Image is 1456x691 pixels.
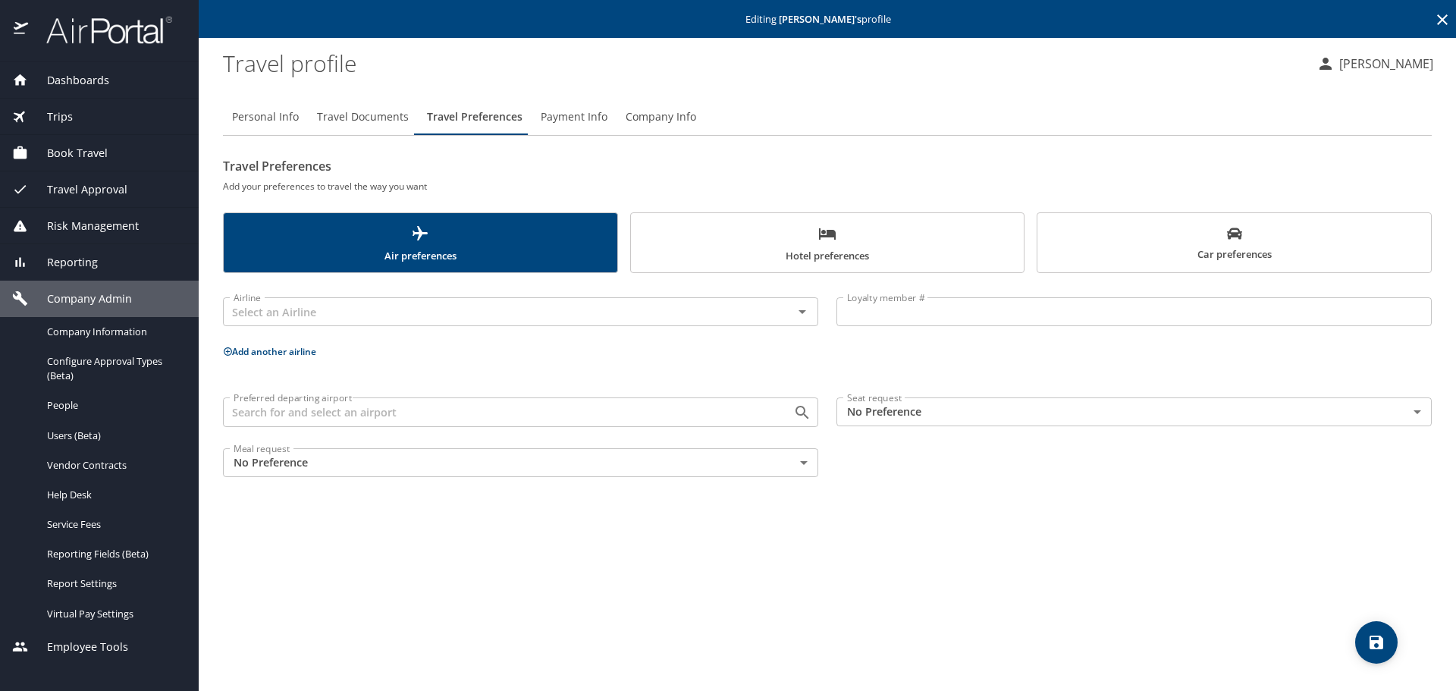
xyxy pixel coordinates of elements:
span: Travel Approval [28,181,127,198]
input: Search for and select an airport [227,402,769,422]
span: Virtual Pay Settings [47,607,180,621]
span: Trips [28,108,73,125]
span: Company Info [626,108,696,127]
span: Book Travel [28,145,108,162]
div: No Preference [223,448,818,477]
button: [PERSON_NAME] [1310,50,1439,77]
h1: Travel profile [223,39,1304,86]
span: Payment Info [541,108,607,127]
p: Editing profile [203,14,1451,24]
span: Company Admin [28,291,132,307]
span: Employee Tools [28,639,128,655]
span: Reporting [28,254,98,271]
span: Reporting Fields (Beta) [47,547,180,561]
h6: Add your preferences to travel the way you want [223,178,1432,194]
span: Travel Preferences [427,108,522,127]
span: Risk Management [28,218,139,234]
span: Vendor Contracts [47,458,180,473]
img: airportal-logo.png [30,15,172,45]
span: People [47,398,180,413]
span: Travel Documents [317,108,409,127]
button: Open [792,402,813,423]
span: Report Settings [47,576,180,591]
span: Help Desk [47,488,180,502]
button: Open [792,301,813,322]
div: scrollable force tabs example [223,212,1432,273]
div: Profile [223,99,1432,135]
button: Add another airline [223,345,316,358]
p: [PERSON_NAME] [1335,55,1433,73]
span: Personal Info [232,108,299,127]
button: save [1355,621,1398,664]
span: Air preferences [233,225,608,265]
img: icon-airportal.png [14,15,30,45]
h2: Travel Preferences [223,154,1432,178]
span: Dashboards [28,72,109,89]
span: Service Fees [47,517,180,532]
span: Company Information [47,325,180,339]
span: Hotel preferences [640,225,1015,265]
strong: [PERSON_NAME] 's [779,12,861,26]
span: Users (Beta) [47,429,180,443]
span: Configure Approval Types (Beta) [47,354,180,383]
input: Select an Airline [227,302,769,322]
div: No Preference [836,397,1432,426]
span: Car preferences [1046,226,1422,263]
